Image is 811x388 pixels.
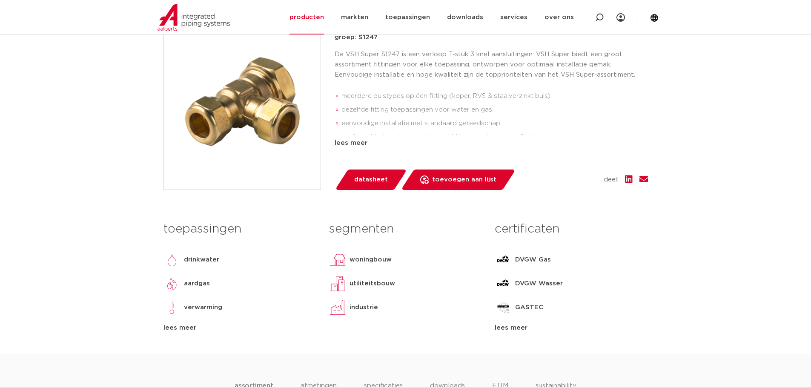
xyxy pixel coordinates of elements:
[163,275,181,292] img: aardgas
[515,302,543,313] p: GASTEC
[329,221,482,238] h3: segmenten
[495,221,648,238] h3: certificaten
[335,49,648,80] p: De VSH Super S1247 is een verloop T-stuk 3 knel aansluitingen. VSH Super biedt een groot assortim...
[341,117,648,130] li: eenvoudige installatie met standaard gereedschap
[341,130,648,144] li: snelle verbindingstechnologie waarbij her-montage mogelijk is
[515,279,563,289] p: DVGW Wasser
[495,251,512,268] img: DVGW Gas
[184,255,219,265] p: drinkwater
[335,138,648,148] div: lees meer
[495,323,648,333] div: lees meer
[163,299,181,316] img: verwarming
[350,279,395,289] p: utiliteitsbouw
[329,299,346,316] img: industrie
[163,323,316,333] div: lees meer
[184,302,222,313] p: verwarming
[432,173,496,187] span: toevoegen aan lijst
[341,89,648,103] li: meerdere buistypes op één fitting (koper, RVS & staalverzinkt buis)
[354,173,388,187] span: datasheet
[515,255,551,265] p: DVGW Gas
[163,221,316,238] h3: toepassingen
[163,251,181,268] img: drinkwater
[350,255,392,265] p: woningbouw
[329,251,346,268] img: woningbouw
[341,103,648,117] li: dezelfde fitting toepassingen voor water en gas
[184,279,210,289] p: aardgas
[350,302,378,313] p: industrie
[604,175,618,185] span: deel:
[335,32,648,43] p: groep: S1247
[335,170,407,190] a: datasheet
[495,299,512,316] img: GASTEC
[329,275,346,292] img: utiliteitsbouw
[164,33,321,190] img: Product Image for VSH Super T-stuk verloop (3 x knel)
[495,275,512,292] img: DVGW Wasser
